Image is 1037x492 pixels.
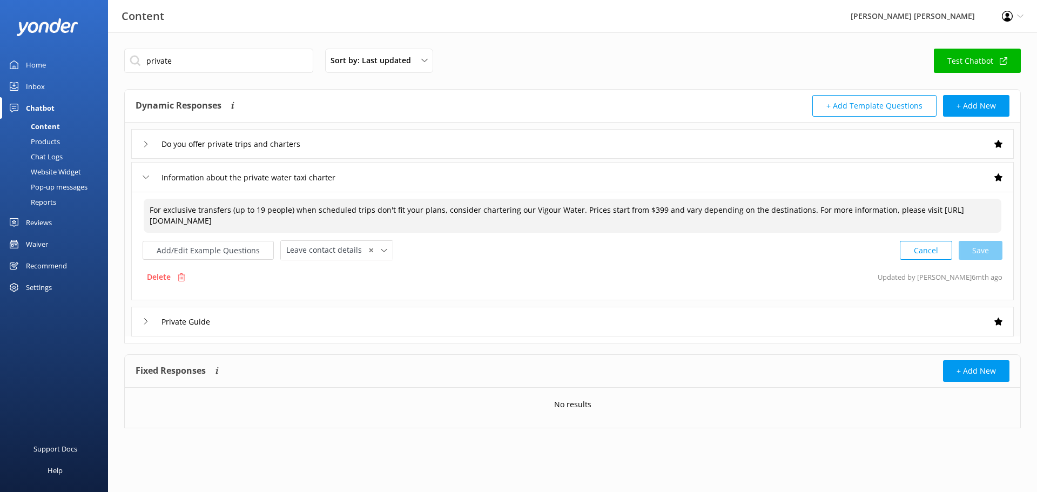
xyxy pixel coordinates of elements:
[26,277,52,298] div: Settings
[331,55,418,66] span: Sort by: Last updated
[878,267,1002,287] p: Updated by [PERSON_NAME] 6mth ago
[368,245,374,255] span: ✕
[6,194,56,210] div: Reports
[6,134,108,149] a: Products
[6,164,108,179] a: Website Widget
[147,271,171,283] p: Delete
[286,244,368,256] span: Leave contact details
[6,149,63,164] div: Chat Logs
[26,54,46,76] div: Home
[943,95,1009,117] button: + Add New
[136,360,206,382] h4: Fixed Responses
[934,49,1021,73] a: Test Chatbot
[26,255,67,277] div: Recommend
[943,360,1009,382] button: + Add New
[6,149,108,164] a: Chat Logs
[6,164,81,179] div: Website Widget
[143,241,274,260] button: Add/Edit Example Questions
[26,76,45,97] div: Inbox
[122,8,164,25] h3: Content
[6,119,108,134] a: Content
[900,241,952,260] button: Cancel
[48,460,63,481] div: Help
[812,95,937,117] button: + Add Template Questions
[136,95,221,117] h4: Dynamic Responses
[26,233,48,255] div: Waiver
[16,18,78,36] img: yonder-white-logo.png
[26,97,55,119] div: Chatbot
[33,438,77,460] div: Support Docs
[124,49,313,73] input: Search all Chatbot Content
[6,179,87,194] div: Pop-up messages
[554,399,591,410] p: No results
[6,179,108,194] a: Pop-up messages
[6,194,108,210] a: Reports
[6,134,60,149] div: Products
[6,119,60,134] div: Content
[26,212,52,233] div: Reviews
[144,199,1001,233] textarea: For exclusive transfers (up to 19 people) when scheduled trips don't fit your plans, consider cha...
